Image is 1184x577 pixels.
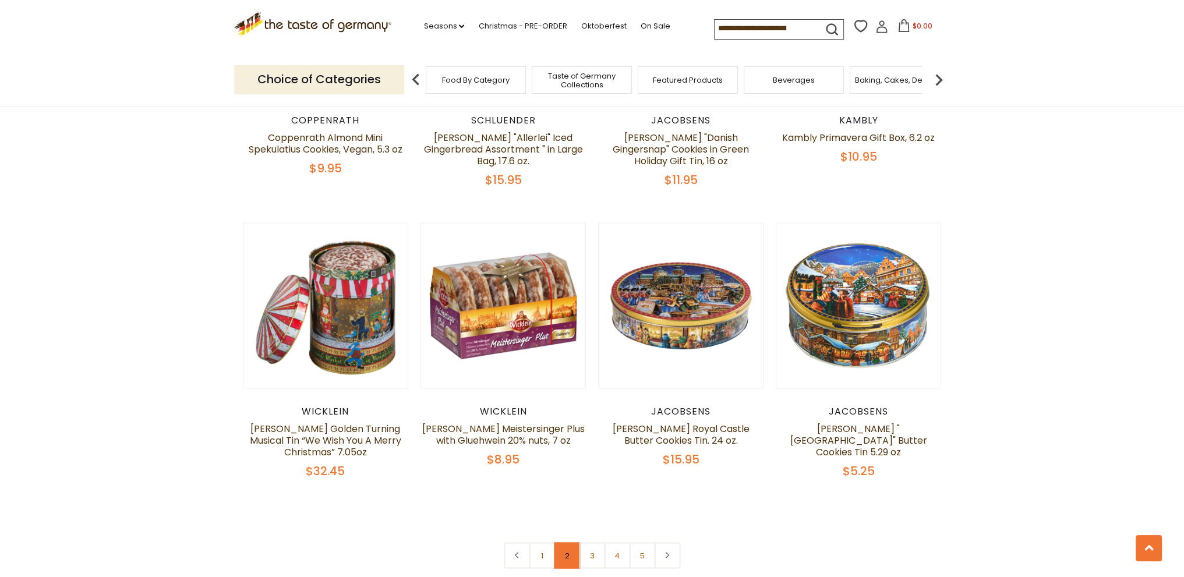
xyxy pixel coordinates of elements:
span: $9.95 [309,160,342,176]
div: Schluender [420,115,586,126]
p: Choice of Categories [234,65,404,94]
div: Jacobsens [598,405,764,417]
span: $15.95 [485,172,521,188]
div: Wicklein [420,405,586,417]
img: Jacobsens Royal Castle Butter Cookies Tin. 24 oz. [599,223,764,388]
a: Taste of Germany Collections [535,72,628,89]
a: Kambly Primavera Gift Box, 6.2 oz [782,131,935,144]
div: Kambly [776,115,942,126]
a: [PERSON_NAME] "Danish Gingersnap" Cookies in Green Holiday Gift Tin, 16 oz [613,131,749,168]
span: $5.25 [843,462,875,479]
a: 4 [604,542,630,568]
span: $8.95 [487,451,519,467]
span: $32.45 [306,462,345,479]
div: Jacobsens [776,405,942,417]
img: Wicklein Golden Turning Musical Tin “We Wish You A Merry Christmas” 7.05oz [243,223,408,388]
span: $15.95 [663,451,699,467]
img: next arrow [927,68,950,91]
span: $0.00 [913,21,932,31]
div: Coppenrath [243,115,409,126]
a: 5 [629,542,655,568]
a: 3 [579,542,605,568]
div: Wicklein [243,405,409,417]
a: 1 [529,542,555,568]
a: On Sale [640,20,670,33]
a: [PERSON_NAME] Meistersinger Plus with Gluehwein 20% nuts, 7 oz [422,422,584,447]
a: Coppenrath Almond Mini Spekulatius Cookies, Vegan, 5.3 oz [249,131,402,156]
a: Featured Products [653,76,723,84]
a: Seasons [423,20,464,33]
a: [PERSON_NAME] Royal Castle Butter Cookies Tin. 24 oz. [613,422,750,447]
a: Food By Category [442,76,510,84]
span: $10.95 [840,148,877,165]
a: 2 [554,542,580,568]
div: Jacobsens [598,115,764,126]
a: [PERSON_NAME] "Allerlei" Iced Gingerbread Assortment " in Large Bag, 17.6 oz. [423,131,582,168]
button: $0.00 [890,19,940,37]
img: previous arrow [404,68,427,91]
a: Oktoberfest [581,20,626,33]
a: Christmas - PRE-ORDER [478,20,567,33]
a: Baking, Cakes, Desserts [855,76,945,84]
span: $11.95 [665,172,698,188]
img: Wicklein Meistersinger Plus with Gluehwein 20% nuts, 7 oz [421,223,586,388]
a: [PERSON_NAME] Golden Turning Musical Tin “We Wish You A Merry Christmas” 7.05oz [250,422,401,458]
a: [PERSON_NAME] "[GEOGRAPHIC_DATA]" Butter Cookies Tin 5.29 oz [790,422,927,458]
a: Beverages [773,76,815,84]
img: Jacobsens "Copenhagen Market Square" Butter Cookies Tin 5.29 oz [776,223,941,388]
